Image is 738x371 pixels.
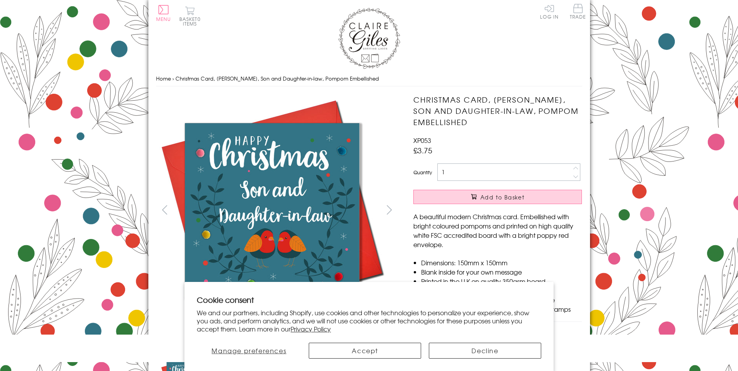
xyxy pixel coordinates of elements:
[413,136,431,145] span: XP053
[197,309,541,333] p: We and our partners, including Shopify, use cookies and other technologies to personalize your ex...
[398,94,630,326] img: Christmas Card, Robins, Son and Daughter-in-law, Pompom Embellished
[291,324,331,333] a: Privacy Policy
[212,346,286,355] span: Manage preferences
[156,201,174,218] button: prev
[413,190,582,204] button: Add to Basket
[380,201,398,218] button: next
[156,15,171,22] span: Menu
[197,343,301,359] button: Manage preferences
[413,145,432,156] span: £3.75
[197,294,541,305] h2: Cookie consent
[413,94,582,127] h1: Christmas Card, [PERSON_NAME], Son and Daughter-in-law, Pompom Embellished
[540,4,559,19] a: Log In
[480,193,525,201] span: Add to Basket
[156,71,582,87] nav: breadcrumbs
[570,4,586,21] a: Trade
[156,94,388,326] img: Christmas Card, Robins, Son and Daughter-in-law, Pompom Embellished
[413,212,582,249] p: A beautiful modern Christmas card. Embellished with bright coloured pompoms and printed on high q...
[421,258,582,267] li: Dimensions: 150mm x 150mm
[156,75,171,82] a: Home
[570,4,586,19] span: Trade
[172,75,174,82] span: ›
[183,15,201,27] span: 0 items
[175,75,379,82] span: Christmas Card, [PERSON_NAME], Son and Daughter-in-law, Pompom Embellished
[421,277,582,286] li: Printed in the U.K on quality 350gsm board
[429,343,541,359] button: Decline
[338,8,400,69] img: Claire Giles Greetings Cards
[309,343,421,359] button: Accept
[156,5,171,21] button: Menu
[421,267,582,277] li: Blank inside for your own message
[179,6,201,26] button: Basket0 items
[413,169,432,176] label: Quantity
